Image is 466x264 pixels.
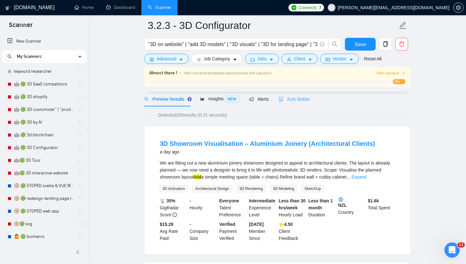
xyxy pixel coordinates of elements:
div: We are fitting out a new aluminium joinery showroom designed to appeal to architectural clients. ... [160,159,395,180]
a: 🤖🟢 3D Tour [14,154,74,167]
div: Experience Level [248,197,277,218]
button: idcardVendorcaret-down [320,54,359,64]
a: 🤖🟢 3D interactive website [14,167,74,179]
span: holder [78,158,83,163]
b: $15.29 [160,222,173,227]
span: setting [150,57,154,62]
span: Scanner [4,20,38,34]
span: SketchUp [302,185,323,192]
a: 🤖 🟢 3D SaaS competitors [14,78,74,91]
span: holder [78,94,83,99]
div: Total Spent [366,197,396,218]
a: 🤷 🟢 Isometric [14,230,74,243]
span: Almost there ! [149,70,177,77]
span: search [5,54,14,59]
button: userClientcaret-down [282,54,318,64]
div: Country [337,197,367,218]
span: idcard [326,57,330,62]
mark: Add [193,174,201,179]
input: Scanner name... [148,17,398,33]
b: [DATE] [249,222,263,227]
span: caret-down [233,57,237,62]
span: 3D Modeling [270,185,297,192]
span: holder [78,183,83,188]
b: Less than 30 hrs/week [279,198,306,210]
button: delete [395,38,408,51]
div: GigRadar Score [159,197,188,218]
div: Client Feedback [277,221,307,242]
span: robot [279,97,283,101]
div: Company Size [188,221,218,242]
span: caret-down [349,57,353,62]
a: 🤖 🟢 3D by AI [14,116,74,129]
div: Talent Preference [218,197,248,218]
a: Expand [352,174,366,179]
span: search [144,97,149,101]
a: 🤖 🟢 3D Configurator [14,141,74,154]
button: search [4,51,15,62]
span: holder [78,107,83,112]
a: 🤖 🟢 3D shopify [14,91,74,103]
span: delete [396,41,408,47]
a: homeHome [74,5,94,10]
div: a day ago [160,148,375,156]
span: Jobs [257,55,267,62]
span: search [329,41,341,47]
button: Train Laziza AI [376,70,405,76]
span: folder [250,57,255,62]
span: Auto Bidder [279,97,310,102]
span: Job Category [204,55,230,62]
a: Reset All [364,55,381,62]
b: - [190,222,191,227]
a: 3D Showroom Visualisation – Aluminium Joinery (Architectural Clients) [160,140,375,147]
span: holder [78,120,83,125]
span: area-chart [200,97,204,101]
span: copy [379,41,392,47]
span: holder [78,221,83,227]
b: Everyone [219,198,239,203]
button: setting [453,3,463,13]
a: dashboardDashboard [106,5,135,10]
span: Alerts [249,97,269,102]
b: $ 1.6k [368,198,379,203]
a: setting [453,5,463,10]
span: Advanced [157,55,176,62]
button: search [328,38,341,51]
span: user [287,57,291,62]
span: Connects: [299,4,318,11]
span: Vendor [333,55,346,62]
span: holder [78,209,83,214]
a: New Scanner [7,35,81,48]
span: ... [346,174,350,179]
button: copy [379,38,392,51]
span: 3D Animation [160,185,187,192]
span: Save [354,40,366,48]
span: info-circle [320,42,324,46]
span: My Scanners [17,50,42,63]
b: - [190,198,191,203]
span: edit [399,21,407,30]
b: ⭐️ 4.50 [279,222,293,227]
b: Less than 1 month [308,198,333,210]
a: 🛞 🟢 STOPED web app [14,205,74,218]
span: holder [78,69,83,74]
a: 🛞 🟢 STOPED svelte & VUE Web apps PRICE++ [14,179,74,192]
img: logo [5,3,10,13]
b: NZL [338,197,366,208]
button: folderJobscaret-down [245,54,279,64]
span: holder [78,196,83,201]
div: Hourly Load [277,197,307,218]
li: New Scanner [2,35,86,48]
span: double-left [75,249,82,255]
span: setting [454,5,463,10]
b: 📡 35% [160,198,175,203]
button: Save [345,38,376,51]
a: 🛞🟢 svg [14,218,74,230]
span: caret-down [179,57,183,62]
a: searchScanner [148,5,171,10]
span: 11 [457,242,465,247]
span: info-circle [172,213,177,217]
span: holder [78,82,83,87]
span: holder [78,132,83,138]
